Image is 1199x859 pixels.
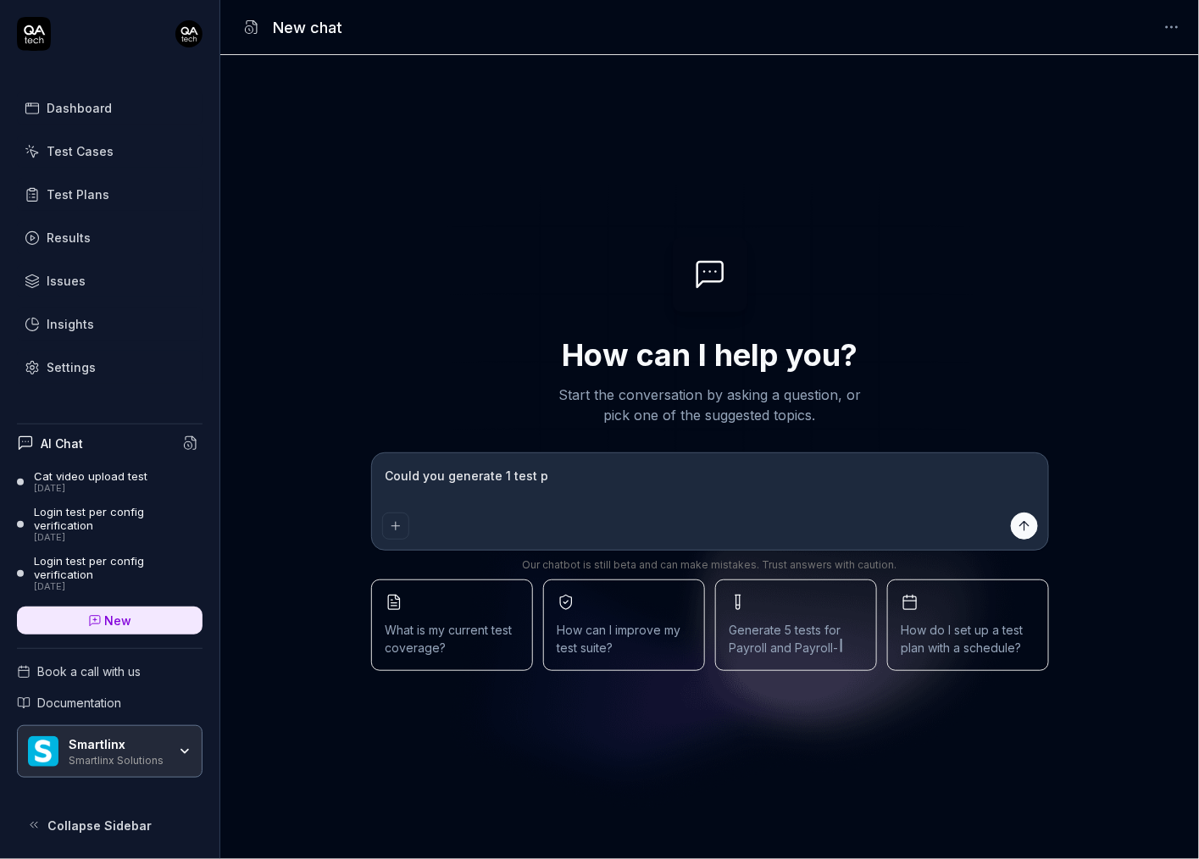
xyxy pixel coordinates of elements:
[17,725,203,778] button: Smartlinx LogoSmartlinxSmartlinx Solutions
[37,694,121,712] span: Documentation
[17,662,203,680] a: Book a call with us
[28,736,58,767] img: Smartlinx Logo
[730,640,839,655] span: Payroll and Payroll-
[69,752,167,766] div: Smartlinx Solutions
[371,579,533,671] button: What is my current test coverage?
[41,435,83,452] h4: AI Chat
[47,817,152,834] span: Collapse Sidebar
[37,662,141,680] span: Book a call with us
[17,91,203,125] a: Dashboard
[34,505,203,533] div: Login test per config verification
[382,463,1038,506] textarea: Could you generate 1 test p
[105,612,132,629] span: New
[47,99,112,117] div: Dashboard
[17,264,203,297] a: Issues
[17,694,203,712] a: Documentation
[273,16,342,39] h1: New chat
[386,621,519,657] span: What is my current test coverage?
[887,579,1049,671] button: How do I set up a test plan with a schedule?
[47,358,96,376] div: Settings
[175,20,203,47] img: 7ccf6c19-61ad-4a6c-8811-018b02a1b829.jpg
[382,513,409,540] button: Add attachment
[715,579,877,671] button: Generate 5 tests forPayroll and Payroll-
[17,351,203,384] a: Settings
[47,229,91,247] div: Results
[558,621,691,657] span: How can I improve my test suite?
[34,554,203,582] div: Login test per config verification
[17,178,203,211] a: Test Plans
[34,483,147,495] div: [DATE]
[34,581,203,593] div: [DATE]
[47,142,114,160] div: Test Cases
[47,272,86,290] div: Issues
[34,532,203,544] div: [DATE]
[34,469,147,483] div: Cat video upload test
[543,579,705,671] button: How can I improve my test suite?
[47,315,94,333] div: Insights
[17,554,203,593] a: Login test per config verification[DATE]
[17,308,203,341] a: Insights
[17,221,203,254] a: Results
[902,621,1035,657] span: How do I set up a test plan with a schedule?
[17,505,203,544] a: Login test per config verification[DATE]
[17,808,203,842] button: Collapse Sidebar
[47,186,109,203] div: Test Plans
[17,469,203,495] a: Cat video upload test[DATE]
[730,621,863,657] span: Generate 5 tests for
[69,737,167,752] div: Smartlinx
[17,135,203,168] a: Test Cases
[17,607,203,635] a: New
[371,557,1049,573] div: Our chatbot is still beta and can make mistakes. Trust answers with caution.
